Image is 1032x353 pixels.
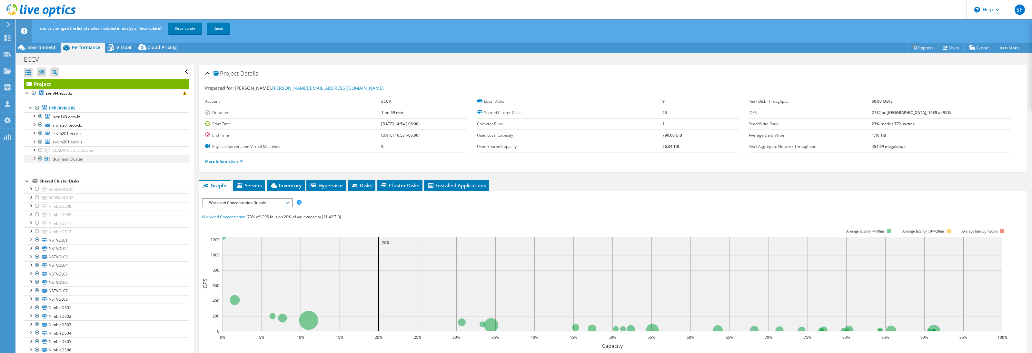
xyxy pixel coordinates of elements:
[381,121,420,127] b: [DATE] 14:54 (-06:00)
[27,44,56,50] span: Environment
[21,56,49,63] h1: ECCV
[211,237,220,243] text: 1200
[220,335,225,340] text: 0%
[206,199,289,207] span: Workload Concentration Bubble
[259,335,264,340] text: 5%
[168,23,202,34] a: Recalculate
[726,335,733,340] text: 65%
[53,131,82,136] span: ssvm201.eccv.lz
[24,146,189,155] a: SCADA-District Cluster
[648,335,655,340] text: 55%
[336,335,343,340] text: 15%
[270,182,302,189] span: Inventory
[662,121,665,127] b: 1
[310,182,343,189] span: Hypervisor
[881,335,889,340] text: 85%
[202,182,227,189] span: Graphs
[491,335,499,340] text: 35%
[202,214,246,220] span: Workload Concentration:
[53,148,94,153] span: SCADA-District Cluster
[974,7,980,13] svg: \n
[427,182,486,189] span: Installed Applications
[414,335,422,340] text: 25%
[24,219,189,227] a: NimbleDS11
[872,110,951,115] b: 2112 at [GEOGRAPHIC_DATA], 1939 at 95%
[846,229,885,234] tspan: Average latency <=10ms
[531,335,538,340] text: 40%
[205,109,381,116] label: Duration
[213,313,219,319] text: 200
[938,43,965,53] a: Share
[236,182,262,189] span: Servers
[477,121,662,127] label: Collector Runs
[908,43,938,53] a: Reports
[382,240,390,245] text: 20%
[902,229,945,234] tspan: Average latency 10<=20ms
[804,335,811,340] text: 75%
[662,144,679,149] b: 56.34 TiB
[205,159,243,164] a: More Information
[24,79,189,89] a: Project
[749,121,872,127] label: Read/Write Ratio
[872,144,906,149] b: 454.99 megabits/s
[24,253,189,261] a: NSTVOL03
[24,185,189,193] a: SCADAVOL01
[381,132,420,138] b: [DATE] 16:53 (-06:00)
[240,69,258,77] span: Details
[477,109,662,116] label: Shared Cluster Disks
[24,121,189,129] a: snvm201.eccv.lz
[477,132,662,139] label: Used Local Capacity
[24,155,189,163] a: Business Cluster
[749,98,872,105] label: Peak Disk Throughput
[381,99,391,104] b: ECCV
[24,261,189,270] a: NSTVOL04
[213,283,219,288] text: 600
[749,143,872,150] label: Peak Aggregate Network Throughput
[235,85,384,91] span: [PERSON_NAME],
[53,122,82,128] span: snvm201.eccv.lz
[872,121,915,127] b: 23% reads / 77% writes
[207,23,230,34] a: Reset
[247,214,341,220] span: 73% of IOPS falls on 20% of your capacity (11.42 TiB)
[205,132,381,139] label: End Time
[24,312,189,320] a: NimbleDS02
[477,143,662,150] label: Used Shared Capacity
[24,138,189,146] a: swvm201.eccv.lz
[765,335,772,340] text: 70%
[213,267,219,273] text: 800
[116,44,131,50] span: Virtual
[202,278,209,290] text: IOPS
[570,335,577,340] text: 45%
[24,320,189,329] a: NimbleDS03
[961,229,998,234] text: Average latency >20ms
[205,143,381,150] label: Physical Servers and Virtual Machines
[1015,5,1025,15] span: SF
[53,156,83,162] span: Business Cluster
[842,335,850,340] text: 80%
[997,335,1007,340] text: 100%
[381,110,403,115] b: 1 hr, 59 min
[381,144,383,149] b: 9
[24,129,189,138] a: ssvm201.eccv.lz
[375,335,382,340] text: 20%
[994,43,1024,53] a: More
[24,89,189,98] a: svm44.eccv.lz
[24,278,189,286] a: NSTVOL06
[662,99,665,104] b: 9
[205,85,234,91] label: Prepared for:
[452,335,460,340] text: 30%
[351,182,372,189] span: Disks
[749,109,872,116] label: IOPS
[24,270,189,278] a: NSTVOL05
[72,44,100,50] span: Performance
[24,337,189,346] a: NimbleDS05
[24,227,189,236] a: NimbleDS12
[40,177,189,185] div: Shared Cluster Disks
[53,139,83,145] span: swvm201.eccv.lz
[205,121,381,127] label: Start Time
[211,252,220,258] text: 1000
[205,98,381,105] label: Account
[217,328,219,334] text: 0
[687,335,694,340] text: 60%
[24,304,189,312] a: NimbleDS01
